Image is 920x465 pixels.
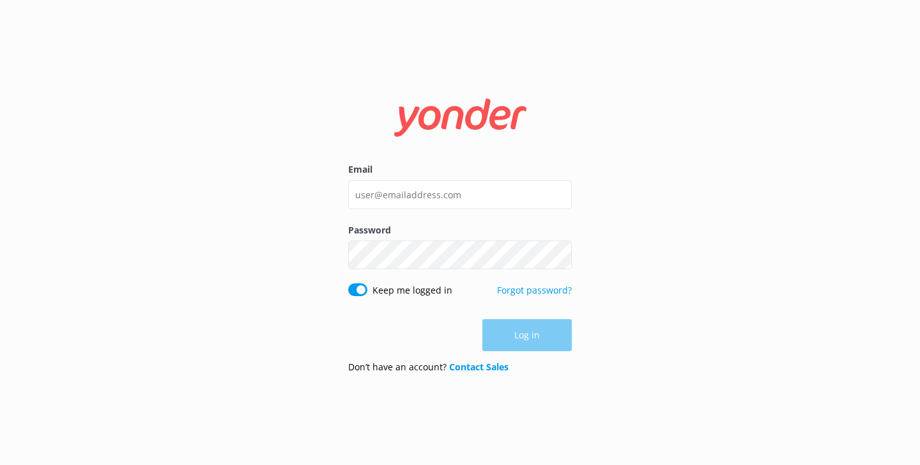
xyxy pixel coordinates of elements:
a: Forgot password? [497,284,572,296]
label: Password [348,223,572,237]
p: Don’t have an account? [348,360,509,374]
button: Show password [546,242,572,268]
label: Email [348,162,572,177]
a: Contact Sales [449,361,509,373]
label: Keep me logged in [372,283,452,297]
input: user@emailaddress.com [348,180,572,209]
